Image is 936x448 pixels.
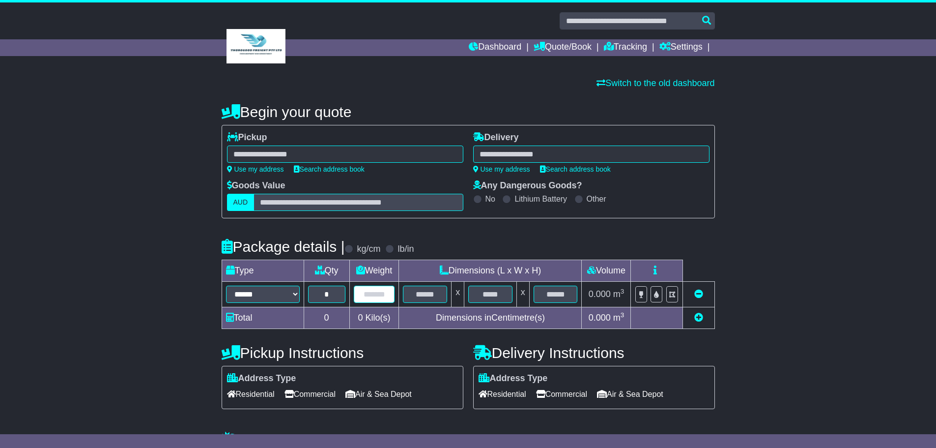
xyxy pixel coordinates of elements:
[222,239,345,255] h4: Package details |
[222,307,304,329] td: Total
[473,180,582,191] label: Any Dangerous Goods?
[469,39,521,56] a: Dashboard
[357,244,380,255] label: kg/cm
[582,260,631,282] td: Volume
[516,282,529,307] td: x
[294,165,365,173] a: Search address book
[479,373,548,384] label: Address Type
[514,194,567,204] label: Lithium Battery
[473,165,530,173] a: Use my address
[694,313,703,323] a: Add new item
[304,260,349,282] td: Qty
[284,387,336,402] span: Commercial
[589,313,611,323] span: 0.000
[222,431,715,448] h4: Warranty & Insurance
[222,104,715,120] h4: Begin your quote
[345,387,412,402] span: Air & Sea Depot
[399,260,582,282] td: Dimensions (L x W x H)
[304,307,349,329] td: 0
[399,307,582,329] td: Dimensions in Centimetre(s)
[222,260,304,282] td: Type
[479,387,526,402] span: Residential
[227,132,267,143] label: Pickup
[349,307,399,329] td: Kilo(s)
[613,289,624,299] span: m
[227,165,284,173] a: Use my address
[473,345,715,361] h4: Delivery Instructions
[604,39,647,56] a: Tracking
[397,244,414,255] label: lb/in
[587,194,606,204] label: Other
[227,373,296,384] label: Address Type
[536,387,587,402] span: Commercial
[485,194,495,204] label: No
[227,387,275,402] span: Residential
[540,165,611,173] a: Search address book
[227,180,285,191] label: Goods Value
[349,260,399,282] td: Weight
[222,345,463,361] h4: Pickup Instructions
[358,313,363,323] span: 0
[596,78,714,88] a: Switch to the old dashboard
[589,289,611,299] span: 0.000
[597,387,663,402] span: Air & Sea Depot
[694,289,703,299] a: Remove this item
[534,39,592,56] a: Quote/Book
[473,132,519,143] label: Delivery
[452,282,464,307] td: x
[613,313,624,323] span: m
[621,288,624,295] sup: 3
[659,39,703,56] a: Settings
[227,194,255,211] label: AUD
[621,311,624,319] sup: 3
